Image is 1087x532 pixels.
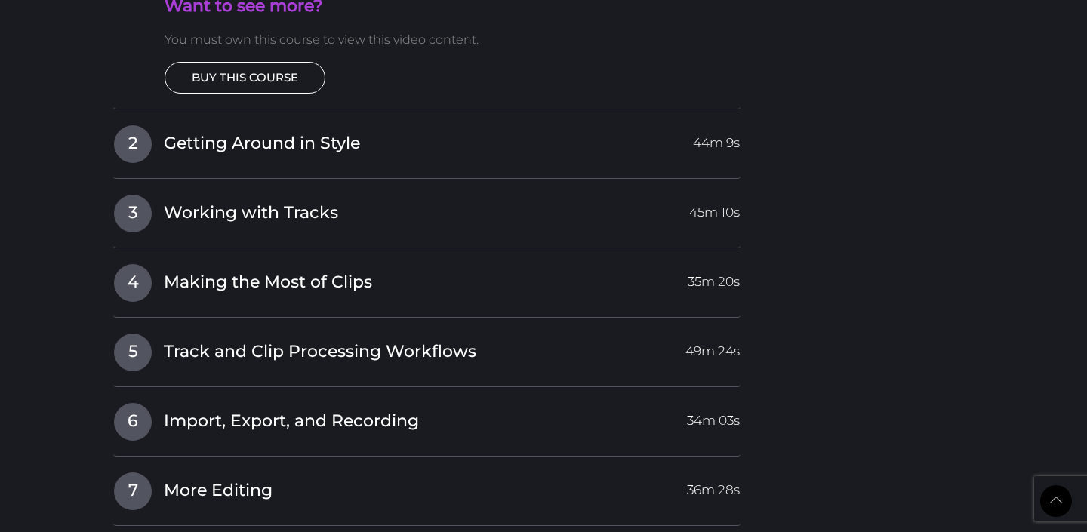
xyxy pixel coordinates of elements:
span: 6 [114,403,152,441]
a: 2Getting Around in Style44m 9s [113,125,741,156]
a: 5Track and Clip Processing Workflows49m 24s [113,333,741,364]
a: 3Working with Tracks45m 10s [113,194,741,226]
span: 2 [114,125,152,163]
span: Import, Export, and Recording [164,410,419,433]
span: Working with Tracks [164,201,338,225]
span: 36m 28s [687,472,740,500]
a: Back to Top [1040,485,1072,517]
span: 5 [114,334,152,371]
a: 7More Editing36m 28s [113,472,741,503]
span: Getting Around in Style [164,132,360,155]
a: 4Making the Most of Clips35m 20s [113,263,741,295]
a: 6Import, Export, and Recording34m 03s [113,402,741,434]
span: 35m 20s [688,264,740,291]
a: BUY THIS COURSE [165,62,325,94]
span: 44m 9s [693,125,740,152]
span: Making the Most of Clips [164,271,372,294]
p: You must own this course to view this video content. [165,30,741,50]
span: 34m 03s [687,403,740,430]
span: 49m 24s [685,334,740,361]
span: 7 [114,472,152,510]
span: Track and Clip Processing Workflows [164,340,476,364]
span: 45m 10s [689,195,740,222]
span: 4 [114,264,152,302]
span: More Editing [164,479,273,503]
span: 3 [114,195,152,232]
